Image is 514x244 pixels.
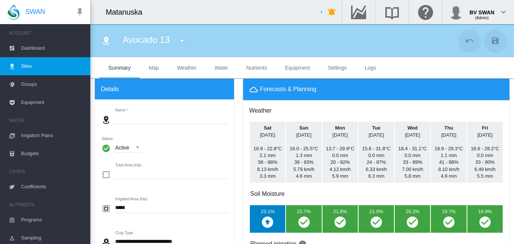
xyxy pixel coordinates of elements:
[442,209,455,214] span: Thursday - 19.7%
[475,159,494,165] span: Humidity
[322,122,358,183] td: Monday Temperature Rainfall Humidity Windspeed ETo
[286,122,321,183] td: Sunday Temperature Rainfall Humidity Windspeed ETo
[368,152,385,158] span: Rainfall
[475,16,489,20] span: (Admin)
[332,152,348,158] span: Rainfall
[297,215,311,229] i: Sunday - On target
[101,85,119,93] span: Details
[482,125,488,131] b: Fri
[177,65,196,71] span: Weather
[261,215,274,229] i: Saturday - High
[449,5,464,20] img: profile.jpg
[395,205,430,233] td: Wednesday - 20.2% Wednesday - On target
[441,125,456,137] span: Thursday
[21,127,84,145] span: Irrigation Plans
[260,125,275,137] span: Saturday
[324,5,339,20] button: icon-bell-ring
[294,159,313,165] span: Humidity
[370,215,383,229] i: Tuesday - On target
[470,6,494,13] div: BV SWAN
[21,57,84,75] span: Sites
[21,75,84,93] span: Groups
[260,152,276,158] span: Rainfall
[431,205,466,233] td: Thursday - 19.7% Thursday - On target
[257,166,278,172] span: Windspeed
[330,159,350,165] span: Humidity
[285,65,310,71] span: Equipment
[333,215,347,229] i: Monday - On target
[102,143,111,153] i: Active
[178,36,187,45] md-icon: icon-menu-down
[477,173,493,179] span: ETo
[408,125,418,131] b: Wed
[402,166,423,172] span: Windspeed
[75,8,84,17] md-icon: icon-pin
[333,209,347,214] span: Monday - 21.8%
[405,173,421,179] span: ETo
[21,39,84,57] span: Dashboard
[254,146,282,151] span: Temperature
[9,114,84,127] span: WATER
[417,8,435,17] md-icon: Click here for help
[368,173,385,179] span: ETo
[249,107,271,115] h3: Click to go to Avocado 13 weather observations
[372,125,380,131] b: Tue
[499,8,508,17] md-icon: icon-chevron-down
[296,125,311,137] span: Sunday
[299,125,308,131] b: Sun
[9,166,84,178] span: CROPS
[478,125,493,137] span: Friday
[115,145,129,151] div: Active
[250,205,285,233] td: Saturday - 23.1% Saturday - High
[467,205,503,233] td: Friday - 18.9% Friday - On target
[261,209,274,214] span: Saturday - 23.1%
[467,122,503,183] td: Friday Temperature Rainfall Humidity Windspeed ETo
[406,215,419,229] i: Wednesday - On target
[214,65,228,71] span: Water
[286,205,321,233] td: Sunday - 22.7% Sunday - On target
[322,205,358,233] td: Monday - 21.8% Monday - On target
[398,146,427,151] span: Temperature
[258,159,277,165] span: Humidity
[21,93,84,111] span: Equipment
[108,65,131,71] span: Summary
[250,122,285,183] td: Saturday Temperature Rainfall Humidity Windspeed ETo
[9,27,84,39] span: ACCOUNT
[21,211,84,229] span: Programs
[333,125,348,137] span: Monday
[326,146,354,151] span: Temperature
[332,173,348,179] span: ETo
[471,146,499,151] span: Temperature
[9,199,84,211] span: NUTRIENTS
[25,7,45,17] span: SWAN
[478,215,492,229] i: Friday - On target
[264,125,271,131] b: Sat
[246,65,267,71] span: Nutrients
[8,4,20,20] img: SWAN-Landscape-Logo-Colour-drop.png
[335,125,345,131] b: Mon
[297,209,310,214] span: Sunday - 22.7%
[395,122,430,183] td: Wednesday Temperature Rainfall Humidity Windspeed ETo
[99,33,114,48] button: Click to go to list of Sites
[459,30,480,51] button: Cancel Changes
[474,166,496,172] span: Windspeed
[290,146,318,151] span: Temperature
[359,122,394,183] td: Tuesday Temperature Rainfall Humidity Windspeed ETo
[478,209,492,214] span: Friday - 18.9%
[102,204,111,213] md-icon: icon-select-all
[359,205,394,233] td: Tuesday - 21.0% Tuesday - On target
[405,125,420,137] span: Wednesday
[250,191,284,197] h3: Click to go to irrigation
[485,30,506,51] button: Save Changes
[477,152,493,158] span: Rainfall
[441,152,457,158] span: Rainfall
[296,152,312,158] span: Rainfall
[102,170,111,179] md-icon: icon-select
[403,159,422,165] span: Humidity
[362,146,390,151] span: Temperature
[102,36,111,45] md-icon: icon-map-marker-radius
[114,142,142,153] md-select: Status : Active
[435,146,463,151] span: Temperature
[444,125,453,131] b: Thu
[441,173,457,179] span: ETo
